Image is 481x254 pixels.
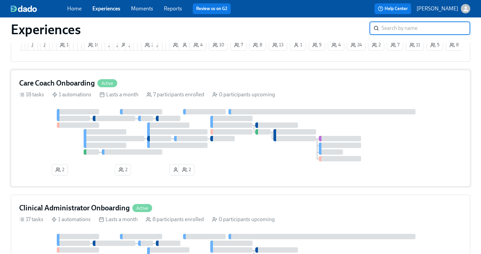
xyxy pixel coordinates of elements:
span: 8 [449,42,459,48]
span: 5 [312,42,321,48]
button: 2 [368,39,384,51]
p: [PERSON_NAME] [417,5,458,12]
button: 15 [169,39,188,51]
span: 6 [162,42,171,48]
input: Search by name [382,21,470,35]
button: 2 [52,164,68,175]
button: 8 [446,39,463,51]
button: 17 [101,39,119,51]
span: Active [132,206,152,211]
button: 7 [387,39,403,51]
a: Experiences [92,5,120,12]
div: 0 participants upcoming [212,91,275,98]
button: 7 [45,39,61,51]
span: 10 [88,42,99,48]
span: Help Center [378,5,408,12]
button: 12 [133,39,151,51]
button: 1 [169,164,185,175]
div: Lasts a month [99,216,138,223]
button: 4 [33,39,50,51]
span: 10 [213,42,224,48]
button: 11 [125,39,143,51]
button: 9 [130,39,146,51]
button: 11 [406,39,424,51]
span: 10 [157,42,168,48]
div: 1 automations [51,216,91,223]
span: 14 [169,42,180,48]
h4: Care Coach Onboarding [19,78,95,88]
button: 15 [105,39,123,51]
span: 2 [55,166,64,173]
span: 9 [73,42,82,48]
button: Help Center [375,3,411,14]
span: 4 [37,42,46,48]
button: 18 [56,39,75,51]
button: 7 [98,39,114,51]
span: 5 [430,42,439,48]
button: 1 [178,39,194,51]
span: 2 [182,166,191,173]
span: 15 [108,42,120,48]
span: 29 [32,42,43,48]
button: 4 [190,39,206,51]
span: 23 [117,42,128,48]
button: 8 [49,39,66,51]
button: 2 [178,164,194,175]
button: 9 [77,39,94,51]
span: 9 [81,42,90,48]
a: Care Coach OnboardingActive18 tasks 1 automations Lasts a month 7 participants enrolled 0 partici... [11,70,470,187]
button: 3 [118,39,134,51]
span: 24 [351,42,362,48]
span: 3 [122,42,131,48]
button: 2 [37,39,53,51]
div: 17 tasks [19,216,43,223]
span: 15 [173,42,184,48]
a: Moments [131,5,153,12]
span: 4 [332,42,341,48]
button: 6 [158,39,175,51]
div: 7 participants enrolled [146,91,204,98]
button: 10 [209,39,228,51]
button: 1 [290,39,306,51]
button: 29 [28,39,47,51]
button: 9 [69,39,86,51]
div: 0 participants upcoming [212,216,275,223]
span: 1 [294,42,302,48]
button: 7 [230,39,247,51]
button: 6 [162,39,179,51]
h4: Clinical Administrator Onboarding [19,203,130,213]
button: 24 [347,39,365,51]
a: Reports [164,5,182,12]
span: 8 [253,42,262,48]
span: 13 [272,42,283,48]
span: 18 [60,42,71,48]
span: Active [97,81,117,86]
button: 12 [52,39,71,51]
button: 15 [137,39,156,51]
button: 4 [21,39,38,51]
button: 10 [153,39,172,51]
span: 1 [173,166,182,173]
button: [PERSON_NAME] [417,4,470,13]
a: dado [11,5,67,12]
img: dado [11,5,37,12]
div: 18 tasks [19,91,44,98]
a: Home [67,5,82,12]
button: 8 [249,39,266,51]
div: Lasts a month [99,91,138,98]
span: 19 [44,42,55,48]
button: 5 [427,39,443,51]
button: 4 [328,39,344,51]
span: 1 [182,42,191,48]
span: 11 [129,42,139,48]
span: 15 [141,42,152,48]
button: 25 [141,39,160,51]
span: 8 [77,42,86,48]
button: 2 [115,164,131,175]
span: 25 [145,42,156,48]
button: 6 [110,39,126,51]
div: 8 participants enrolled [146,216,204,223]
div: 1 automations [52,91,91,98]
span: 7 [391,42,399,48]
button: 10 [84,39,103,51]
